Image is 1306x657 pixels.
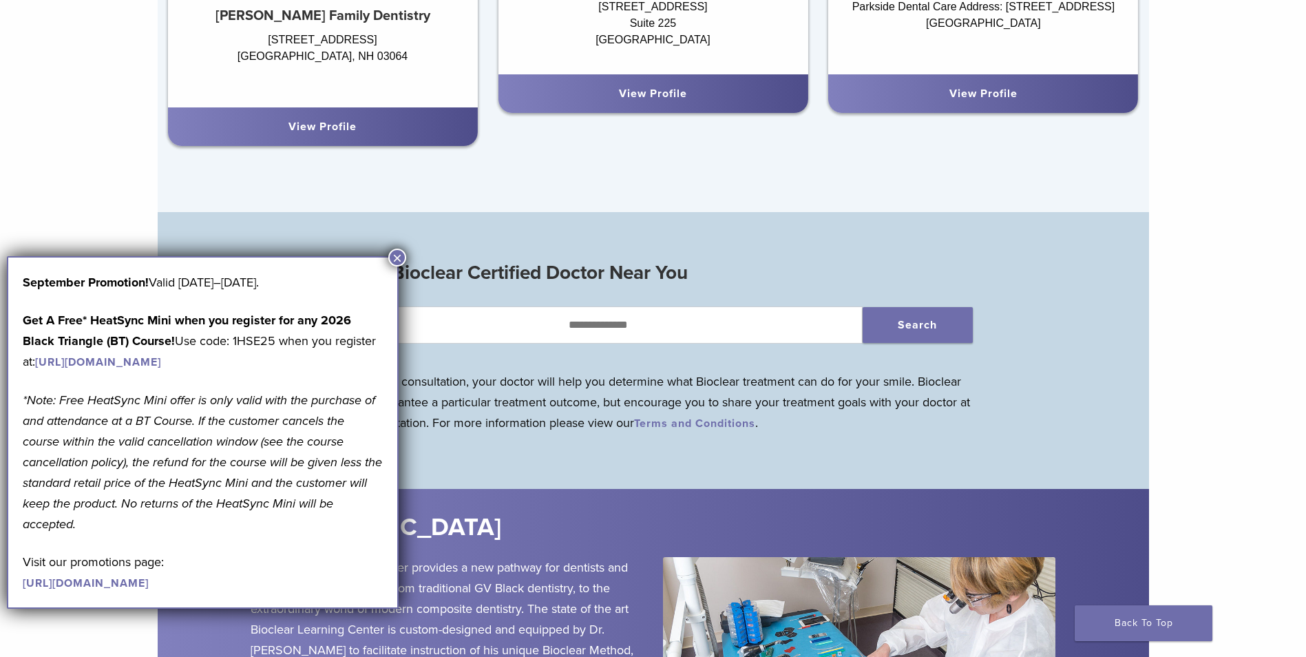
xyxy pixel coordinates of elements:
a: View Profile [619,87,687,101]
button: Close [388,249,406,267]
a: Back To Top [1075,605,1212,641]
h2: [GEOGRAPHIC_DATA] [251,511,735,544]
p: During your consultation, your doctor will help you determine what Bioclear treatment can do for ... [334,371,973,433]
em: *Note: Free HeatSync Mini offer is only valid with the purchase of and attendance at a BT Course.... [23,393,382,532]
p: Visit our promotions page: [23,552,383,593]
button: Search [863,307,973,343]
a: View Profile [288,120,357,134]
strong: [PERSON_NAME] Family Dentistry [215,8,430,24]
strong: Get A Free* HeatSync Mini when you register for any 2026 Black Triangle (BT) Course! [23,313,351,348]
a: Terms and Conditions [634,417,755,430]
a: [URL][DOMAIN_NAME] [23,576,149,590]
a: View Profile [949,87,1018,101]
p: Use code: 1HSE25 when you register at: [23,310,383,372]
a: [URL][DOMAIN_NAME] [35,355,161,369]
h3: Find a Bioclear Certified Doctor Near You [334,256,973,289]
p: Valid [DATE]–[DATE]. [23,272,383,293]
b: September Promotion! [23,275,149,290]
div: [STREET_ADDRESS] [GEOGRAPHIC_DATA], NH 03064 [168,32,478,94]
